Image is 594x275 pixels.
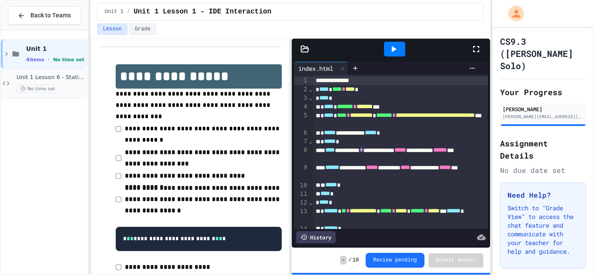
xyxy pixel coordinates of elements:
[294,225,308,233] div: 14
[294,207,308,225] div: 13
[294,85,308,94] div: 2
[340,256,347,265] span: -
[294,137,308,146] div: 7
[308,199,313,206] span: Fold line
[296,231,336,243] div: History
[500,137,586,162] h2: Assignment Details
[500,35,586,72] h1: CS9.3 ([PERSON_NAME] Solo)
[308,94,313,101] span: Fold line
[294,163,308,181] div: 9
[503,113,584,120] div: [PERSON_NAME][EMAIL_ADDRESS][PERSON_NAME][DOMAIN_NAME]
[294,64,337,73] div: index.html
[366,253,424,268] button: Review pending
[294,62,348,75] div: index.html
[48,56,50,63] span: •
[503,105,584,113] div: [PERSON_NAME]
[294,76,308,85] div: 1
[17,74,86,81] span: Unit 1 Lesson 6 - Stations Activity
[294,146,308,163] div: 8
[436,257,477,264] span: Submit Answer
[129,23,156,35] button: Grade
[26,57,44,63] span: 4 items
[348,257,351,264] span: /
[30,11,71,20] span: Back to Teams
[500,86,586,98] h2: Your Progress
[294,94,308,103] div: 3
[294,181,308,190] div: 10
[308,138,313,145] span: Fold line
[507,190,579,200] h3: Need Help?
[17,85,59,93] span: No time set
[53,57,84,63] span: No time set
[294,111,308,129] div: 5
[294,190,308,199] div: 11
[308,225,313,232] span: Fold line
[97,23,127,35] button: Lesson
[105,8,123,15] span: Unit 1
[26,45,86,53] span: Unit 1
[500,165,586,176] div: No due date set
[499,3,526,23] div: My Account
[127,8,130,15] span: /
[353,257,359,264] span: 10
[308,86,313,93] span: Fold line
[507,204,579,256] p: Switch to "Grade View" to access the chat feature and communicate with your teacher for help and ...
[8,6,81,25] button: Back to Teams
[429,253,484,267] button: Submit Answer
[294,103,308,111] div: 4
[294,129,308,137] div: 6
[133,7,271,17] span: Unit 1 Lesson 1 - IDE Interaction
[294,199,308,207] div: 12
